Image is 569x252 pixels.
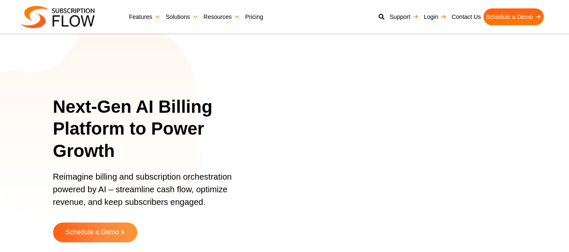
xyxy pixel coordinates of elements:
a: Login [421,8,449,25]
a: Solutions [163,8,201,25]
a: Support [387,8,421,25]
h1: Next-Gen AI Billing Platform to Power Growth [53,96,263,162]
p: Reimagine billing and subscription orchestration powered by AI – streamline cash flow, optimize r... [53,170,252,217]
a: Resources [201,8,243,25]
img: Subscriptionflow [21,6,95,28]
a: Schedule a Demo [484,8,544,25]
span: Schedule a Demo [65,229,119,236]
a: Contact Us [449,8,483,25]
a: Pricing [243,8,266,25]
a: Features [126,8,163,25]
a: Schedule a Demo [53,223,137,242]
